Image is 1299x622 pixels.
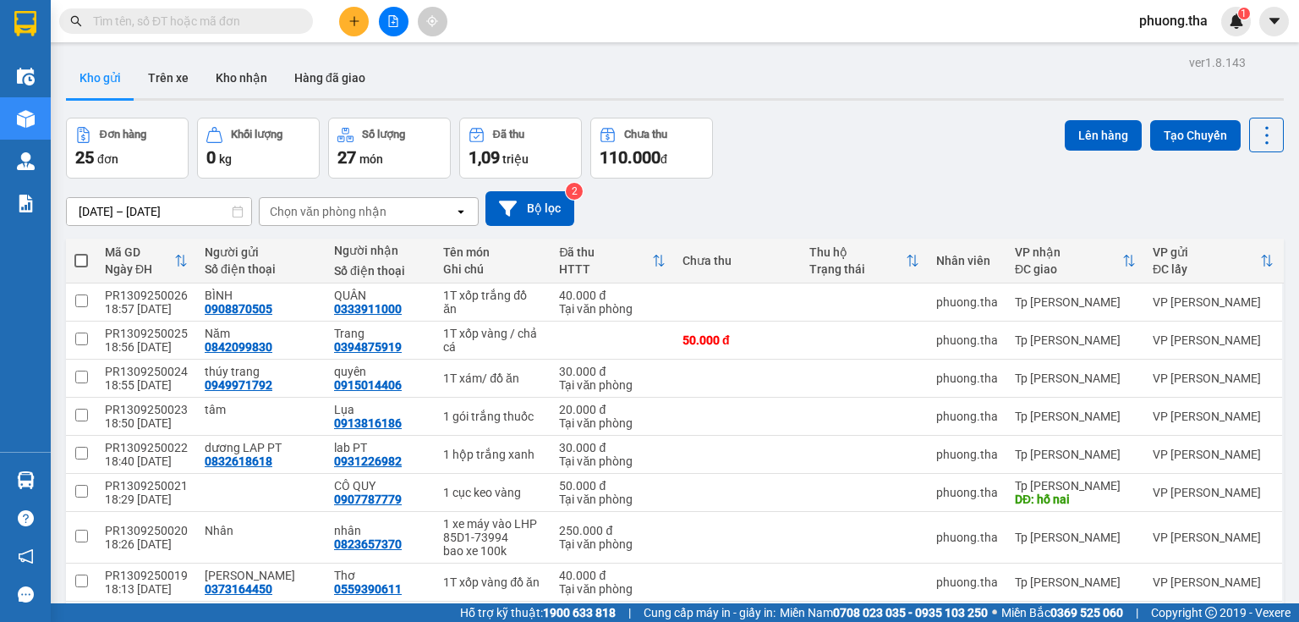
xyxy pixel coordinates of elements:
[454,205,468,218] svg: open
[334,416,402,430] div: 0913816186
[1015,531,1136,544] div: Tp [PERSON_NAME]
[1065,120,1142,151] button: Lên hàng
[205,569,317,582] div: Linh
[67,198,251,225] input: Select a date range.
[1153,410,1274,423] div: VP [PERSON_NAME]
[205,340,272,354] div: 0842099830
[337,147,356,168] span: 27
[334,340,402,354] div: 0394875919
[17,471,35,489] img: warehouse-icon
[460,603,616,622] span: Hỗ trợ kỹ thuật:
[936,295,998,309] div: phuong.tha
[93,12,293,30] input: Tìm tên, số ĐT hoặc mã đơn
[334,365,426,378] div: quyên
[219,152,232,166] span: kg
[682,254,792,267] div: Chưa thu
[205,454,272,468] div: 0832618618
[1144,239,1282,283] th: Toggle SortBy
[1015,410,1136,423] div: Tp [PERSON_NAME]
[992,609,997,616] span: ⚪️
[281,58,379,98] button: Hàng đã giao
[18,548,34,564] span: notification
[559,378,666,392] div: Tại văn phòng
[1153,575,1274,589] div: VP [PERSON_NAME]
[780,603,988,622] span: Miền Nam
[105,441,188,454] div: PR1309250022
[1153,486,1274,499] div: VP [PERSON_NAME]
[231,129,282,140] div: Khối lượng
[379,7,408,36] button: file-add
[205,378,272,392] div: 0949971792
[270,203,386,220] div: Chọn văn phòng nhận
[1153,531,1274,544] div: VP [PERSON_NAME]
[469,147,500,168] span: 1,09
[1015,295,1136,309] div: Tp [PERSON_NAME]
[1153,372,1274,385] div: VP [PERSON_NAME]
[809,262,906,276] div: Trạng thái
[334,524,426,537] div: nhân
[559,403,666,416] div: 20.000 đ
[197,118,320,179] button: Khối lượng0kg
[205,441,317,454] div: dương LAP PT
[559,493,666,506] div: Tại văn phòng
[443,327,542,354] div: 1T xốp vàng / chả cá
[682,333,792,347] div: 50.000 đ
[1126,10,1221,31] span: phuong.tha
[105,403,188,416] div: PR1309250023
[566,183,583,200] sup: 2
[17,195,35,212] img: solution-icon
[205,365,317,378] div: thúy trang
[205,327,317,340] div: Năm
[418,7,447,36] button: aim
[443,410,542,423] div: 1 gói trắng thuốc
[1153,295,1274,309] div: VP [PERSON_NAME]
[205,582,272,596] div: 0373164450
[443,575,542,589] div: 1T xốp vàng đồ ăn
[1136,603,1138,622] span: |
[559,289,666,302] div: 40.000 đ
[936,448,998,461] div: phuong.tha
[1015,333,1136,347] div: Tp [PERSON_NAME]
[328,118,451,179] button: Số lượng27món
[443,448,542,461] div: 1 hộp trắng xanh
[1241,8,1247,19] span: 1
[18,510,34,526] span: question-circle
[205,524,317,537] div: Nhân
[105,569,188,582] div: PR1309250019
[1259,7,1289,36] button: caret-down
[1267,14,1282,29] span: caret-down
[600,147,660,168] span: 110.000
[936,254,998,267] div: Nhân viên
[559,582,666,596] div: Tại văn phòng
[17,68,35,85] img: warehouse-icon
[559,302,666,316] div: Tại văn phòng
[105,327,188,340] div: PR1309250025
[105,378,188,392] div: 18:55 [DATE]
[1229,14,1244,29] img: icon-new-feature
[66,58,134,98] button: Kho gửi
[559,365,666,378] div: 30.000 đ
[18,586,34,603] span: message
[348,15,360,27] span: plus
[334,302,402,316] div: 0333911000
[502,152,529,166] span: triệu
[105,537,188,551] div: 18:26 [DATE]
[205,289,317,302] div: BÌNH
[543,606,616,619] strong: 1900 633 818
[105,454,188,468] div: 18:40 [DATE]
[936,372,998,385] div: phuong.tha
[105,479,188,493] div: PR1309250021
[334,327,426,340] div: Trang
[334,264,426,278] div: Số điện thoại
[493,129,524,140] div: Đã thu
[387,15,399,27] span: file-add
[801,239,928,283] th: Toggle SortBy
[334,493,402,506] div: 0907787779
[624,129,667,140] div: Chưa thu
[1153,245,1260,259] div: VP gửi
[1189,53,1246,72] div: ver 1.8.143
[96,239,196,283] th: Toggle SortBy
[559,479,666,493] div: 50.000 đ
[443,517,542,544] div: 1 xe máy vào LHP 85D1-73994
[205,245,317,259] div: Người gửi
